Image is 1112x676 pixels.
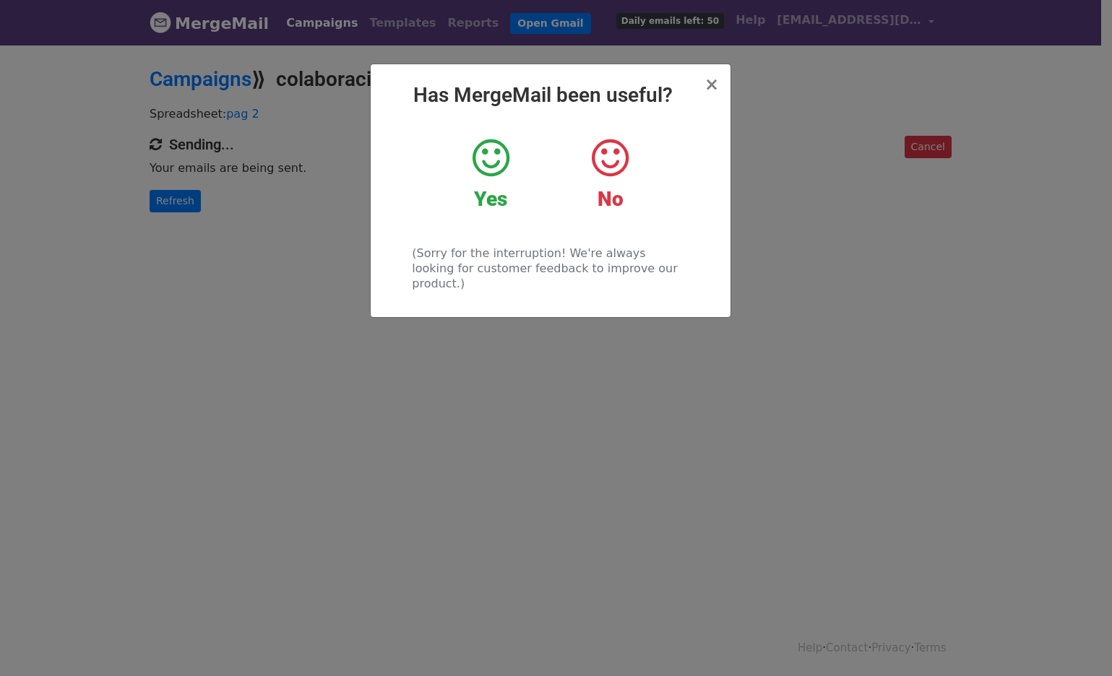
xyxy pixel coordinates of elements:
button: Close [704,76,719,93]
strong: Yes [474,187,507,211]
a: Yes [442,136,540,212]
strong: No [598,187,624,211]
a: No [561,136,659,212]
p: (Sorry for the interruption! We're always looking for customer feedback to improve our product.) [412,246,689,291]
span: × [704,74,719,95]
h2: Has MergeMail been useful? [382,83,719,108]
